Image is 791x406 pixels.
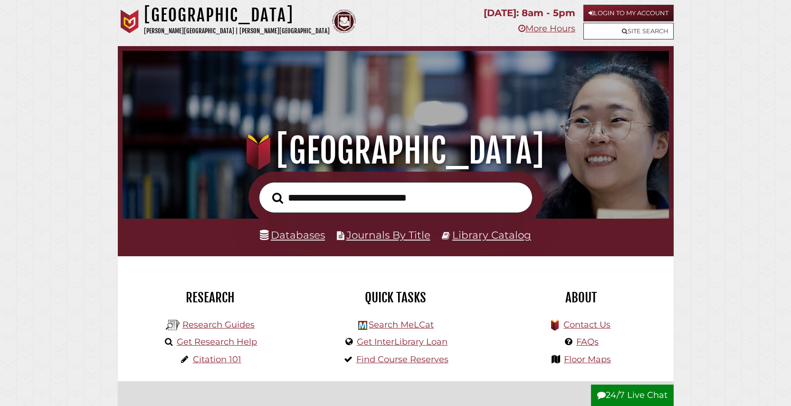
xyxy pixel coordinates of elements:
h1: [GEOGRAPHIC_DATA] [134,130,657,172]
a: FAQs [576,337,599,347]
img: Hekman Library Logo [358,321,367,330]
a: Get Research Help [177,337,257,347]
a: Databases [260,229,325,241]
a: Research Guides [182,319,255,330]
img: Calvin Theological Seminary [332,10,356,33]
img: Calvin University [118,10,142,33]
h2: Research [125,290,296,306]
a: Contact Us [563,319,610,330]
h1: [GEOGRAPHIC_DATA] [144,5,330,26]
a: Find Course Reserves [356,354,448,365]
i: Search [272,192,283,204]
p: [PERSON_NAME][GEOGRAPHIC_DATA] | [PERSON_NAME][GEOGRAPHIC_DATA] [144,26,330,37]
a: Citation 101 [193,354,241,365]
a: Login to My Account [583,5,674,21]
a: More Hours [518,23,575,34]
img: Hekman Library Logo [166,318,180,332]
h2: Quick Tasks [310,290,481,306]
a: Library Catalog [452,229,531,241]
button: Search [267,190,288,207]
a: Site Search [583,23,674,39]
a: Get InterLibrary Loan [357,337,448,347]
h2: About [496,290,667,306]
a: Journals By Title [346,229,430,241]
p: [DATE]: 8am - 5pm [484,5,575,21]
a: Floor Maps [564,354,611,365]
a: Search MeLCat [369,319,434,330]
